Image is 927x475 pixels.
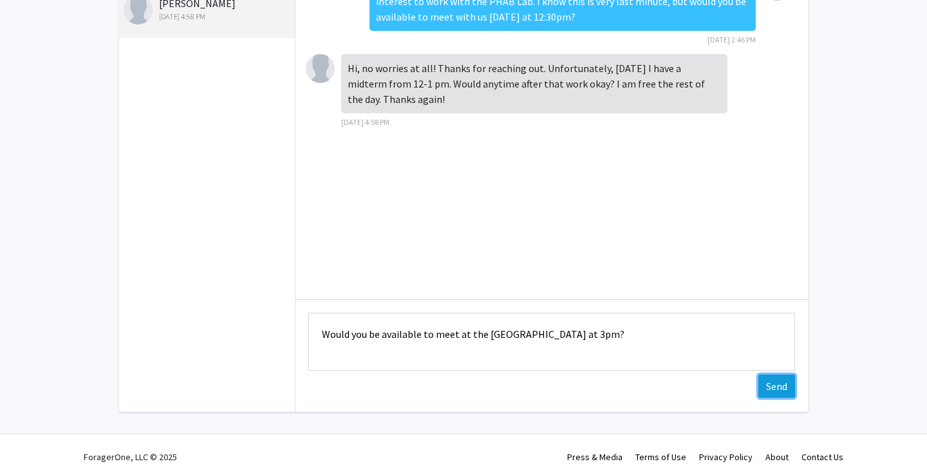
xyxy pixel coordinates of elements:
div: [DATE] 4:58 PM [124,11,292,23]
a: Press & Media [567,451,623,463]
div: Hi, no worries at all! Thanks for reaching out. Unfortunately, [DATE] I have a midterm from 12-1 ... [341,54,727,113]
a: About [765,451,789,463]
a: Terms of Use [635,451,686,463]
span: [DATE] 4:58 PM [341,117,389,127]
iframe: Chat [10,417,55,465]
img: Anusha Sastry [306,54,335,83]
textarea: Message [308,313,795,371]
span: [DATE] 2:46 PM [707,35,756,44]
a: Contact Us [801,451,843,463]
a: Privacy Policy [699,451,753,463]
button: Send [758,375,795,398]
